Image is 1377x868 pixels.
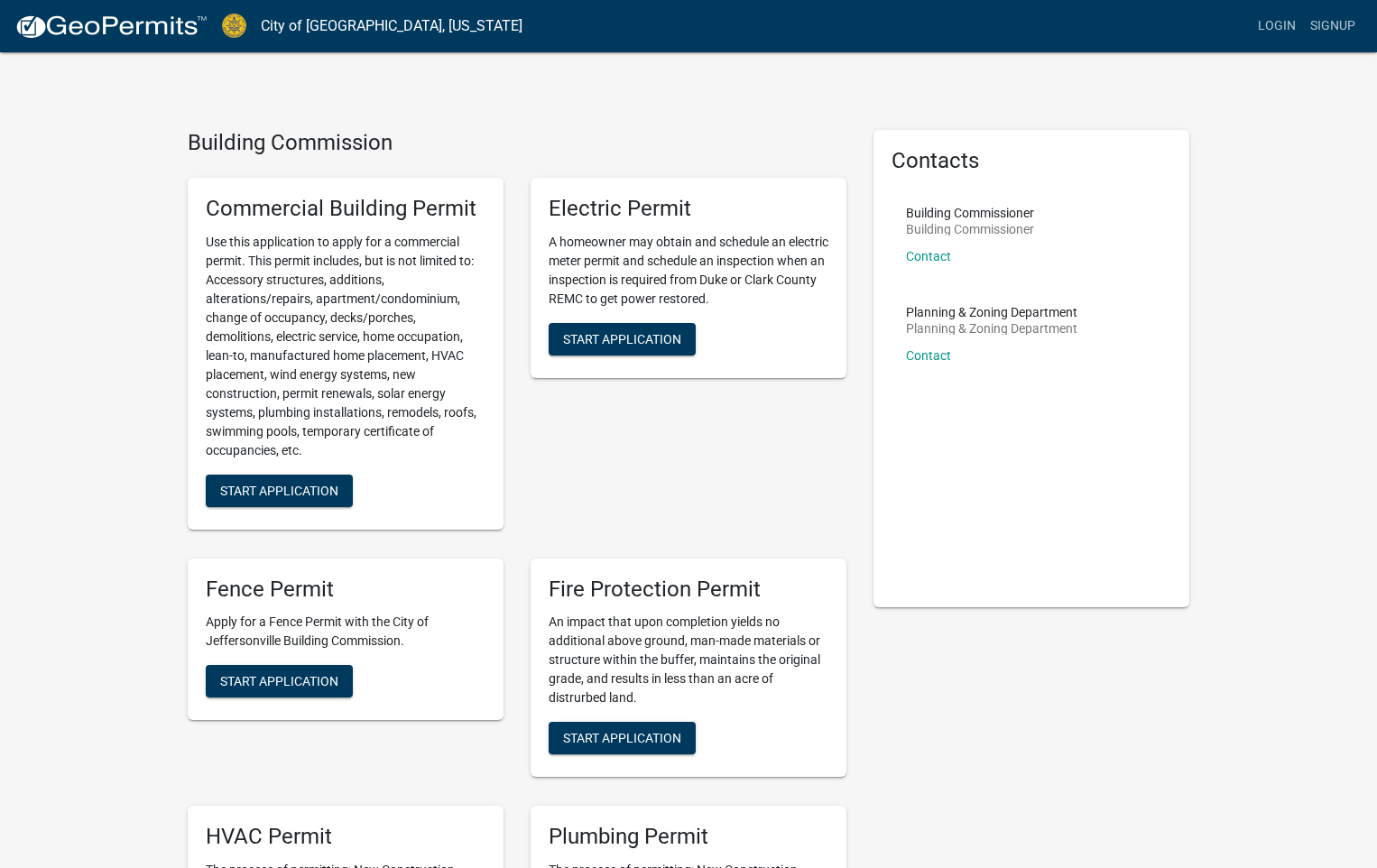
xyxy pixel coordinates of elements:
span: Start Application [563,331,681,346]
a: Signup [1303,9,1363,43]
h5: Contacts [892,148,1171,174]
span: Start Application [220,674,338,688]
p: Apply for a Fence Permit with the City of Jeffersonville Building Commission. [206,613,485,651]
button: Start Application [549,323,696,356]
h5: Fire Protection Permit [549,577,828,603]
h4: Building Commission [188,130,846,156]
h5: HVAC Permit [206,824,485,850]
p: Use this application to apply for a commercial permit. This permit includes, but is not limited t... [206,233,485,460]
a: City of [GEOGRAPHIC_DATA], [US_STATE] [261,11,522,42]
h5: Plumbing Permit [549,824,828,850]
p: A homeowner may obtain and schedule an electric meter permit and schedule an inspection when an i... [549,233,828,309]
span: Start Application [220,483,338,497]
a: Contact [906,348,951,363]
p: Building Commissioner [906,207,1034,219]
h5: Electric Permit [549,196,828,222]
a: Login [1251,9,1303,43]
span: Start Application [563,731,681,745]
h5: Fence Permit [206,577,485,603]
h5: Commercial Building Permit [206,196,485,222]
p: An impact that upon completion yields no additional above ground, man-made materials or structure... [549,613,828,707]
p: Planning & Zoning Department [906,306,1077,319]
img: City of Jeffersonville, Indiana [222,14,246,38]
button: Start Application [206,475,353,507]
button: Start Application [206,665,353,697]
p: Planning & Zoning Department [906,322,1077,335]
button: Start Application [549,722,696,754]
a: Contact [906,249,951,263]
p: Building Commissioner [906,223,1034,235]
